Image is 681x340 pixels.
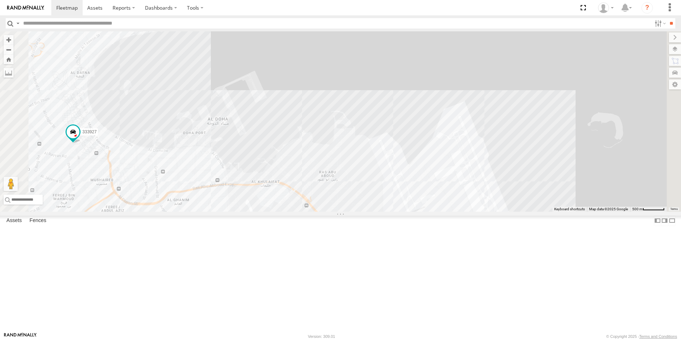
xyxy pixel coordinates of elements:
label: Hide Summary Table [669,216,676,226]
button: Drag Pegman onto the map to open Street View [4,177,18,191]
label: Map Settings [669,79,681,89]
div: Dinel Dineshan [596,2,616,13]
a: Terms and Conditions [639,334,677,339]
div: Version: 309.01 [308,334,335,339]
div: © Copyright 2025 - [606,334,677,339]
span: 333927 [82,129,97,134]
span: 500 m [632,207,643,211]
img: rand-logo.svg [7,5,44,10]
label: Dock Summary Table to the Right [661,216,668,226]
label: Search Query [15,18,21,29]
button: Zoom in [4,35,14,45]
button: Keyboard shortcuts [554,207,585,212]
label: Fences [26,216,50,226]
a: Terms (opens in new tab) [670,208,678,211]
i: ? [641,2,653,14]
button: Map Scale: 500 m per 58 pixels [630,207,667,212]
a: Visit our Website [4,333,37,340]
label: Assets [3,216,25,226]
span: Map data ©2025 Google [589,207,628,211]
label: Measure [4,68,14,78]
label: Dock Summary Table to the Left [654,216,661,226]
button: Zoom Home [4,55,14,64]
label: Search Filter Options [652,18,667,29]
button: Zoom out [4,45,14,55]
